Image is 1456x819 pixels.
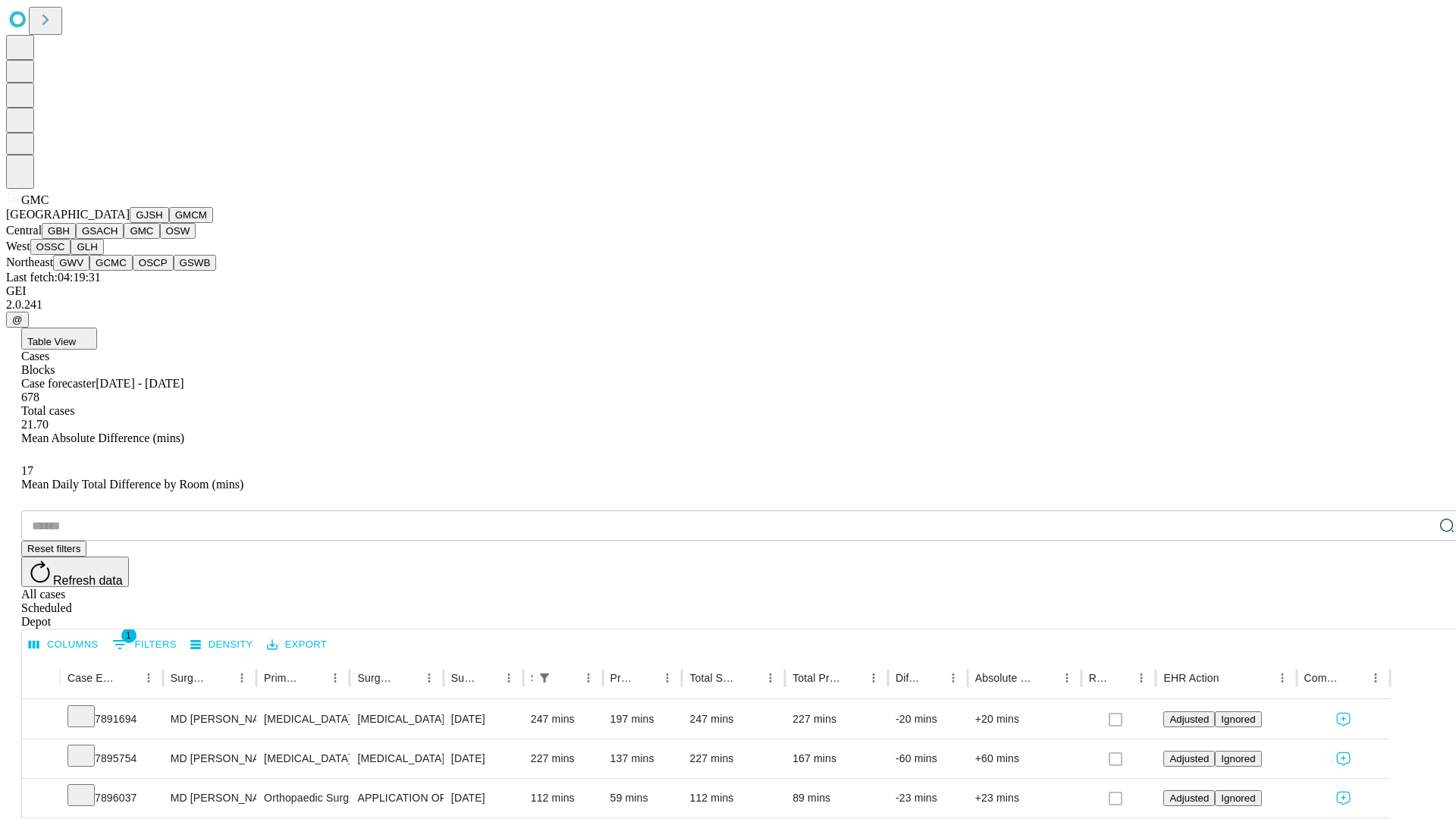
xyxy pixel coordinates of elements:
[264,739,342,778] div: [MEDICAL_DATA]
[451,779,516,817] div: [DATE]
[264,672,302,684] div: Primary Service
[689,700,777,739] div: 247 mins
[124,223,159,239] button: GMC
[531,700,595,739] div: 247 mins
[6,224,42,237] span: Central
[71,239,103,255] button: GLH
[67,672,115,684] div: Case Epic Id
[1163,711,1215,727] button: Adjusted
[1344,667,1365,689] button: Sort
[12,314,23,325] span: @
[1365,667,1386,689] button: Menu
[6,298,1450,312] div: 2.0.241
[531,672,532,684] div: Scheduled In Room Duration
[1169,714,1209,725] span: Adjusted
[67,739,155,778] div: 7895754
[943,667,964,689] button: Menu
[21,391,39,403] span: 678
[842,667,863,689] button: Sort
[357,700,435,739] div: [MEDICAL_DATA] TOTAL WITH PROCTECTOMY AND [MEDICAL_DATA]
[531,779,595,817] div: 112 mins
[21,464,33,477] span: 17
[1163,790,1215,806] button: Adjusted
[6,312,29,328] button: @
[1304,672,1342,684] div: Comments
[30,746,52,773] button: Expand
[174,255,217,271] button: GSWB
[896,672,920,684] div: Difference
[30,239,71,255] button: OSSC
[531,739,595,778] div: 227 mins
[1109,667,1131,689] button: Sort
[210,667,231,689] button: Sort
[1163,672,1219,684] div: EHR Action
[325,667,346,689] button: Menu
[6,208,130,221] span: [GEOGRAPHIC_DATA]
[171,779,249,817] div: MD [PERSON_NAME] [PERSON_NAME]
[1272,667,1293,689] button: Menu
[21,541,86,557] button: Reset filters
[534,667,555,689] button: Show filters
[357,779,435,817] div: APPLICATION OF EXTERNAL FIXATOR MULTIPLANE ILLIZAROV TYPE
[635,667,657,689] button: Sort
[171,672,209,684] div: Surgeon Name
[610,700,675,739] div: 197 mins
[1215,711,1261,727] button: Ignored
[264,700,342,739] div: [MEDICAL_DATA]
[169,207,213,223] button: GMCM
[1215,790,1261,806] button: Ignored
[30,707,52,733] button: Expand
[760,667,781,689] button: Menu
[357,672,395,684] div: Surgery Name
[792,700,880,739] div: 227 mins
[610,779,675,817] div: 59 mins
[21,404,74,417] span: Total cases
[896,739,960,778] div: -60 mins
[534,667,555,689] div: 1 active filter
[53,255,89,271] button: GWV
[21,431,184,444] span: Mean Absolute Difference (mins)
[689,739,777,778] div: 227 mins
[419,667,440,689] button: Menu
[610,672,635,684] div: Predicted In Room Duration
[21,557,129,587] button: Refresh data
[357,739,435,778] div: [MEDICAL_DATA]
[21,193,49,206] span: GMC
[397,667,419,689] button: Sort
[96,377,184,390] span: [DATE] - [DATE]
[578,667,599,689] button: Menu
[1169,753,1209,764] span: Adjusted
[264,779,342,817] div: Orthopaedic Surgery
[451,672,475,684] div: Surgery Date
[1221,667,1242,689] button: Sort
[610,739,675,778] div: 137 mins
[27,543,80,554] span: Reset filters
[689,672,737,684] div: Total Scheduled Duration
[1035,667,1056,689] button: Sort
[921,667,943,689] button: Sort
[451,739,516,778] div: [DATE]
[76,223,124,239] button: GSACH
[1221,792,1255,804] span: Ignored
[27,336,76,347] span: Table View
[477,667,498,689] button: Sort
[1163,751,1215,767] button: Adjusted
[975,779,1074,817] div: +23 mins
[21,377,96,390] span: Case forecaster
[792,739,880,778] div: 167 mins
[1169,792,1209,804] span: Adjusted
[863,667,884,689] button: Menu
[896,700,960,739] div: -20 mins
[263,633,331,657] button: Export
[792,672,840,684] div: Total Predicted Duration
[303,667,325,689] button: Sort
[498,667,519,689] button: Menu
[133,255,174,271] button: OSCP
[1056,667,1078,689] button: Menu
[1221,714,1255,725] span: Ignored
[171,739,249,778] div: MD [PERSON_NAME]
[657,667,678,689] button: Menu
[130,207,169,223] button: GJSH
[160,223,196,239] button: OSW
[67,779,155,817] div: 7896037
